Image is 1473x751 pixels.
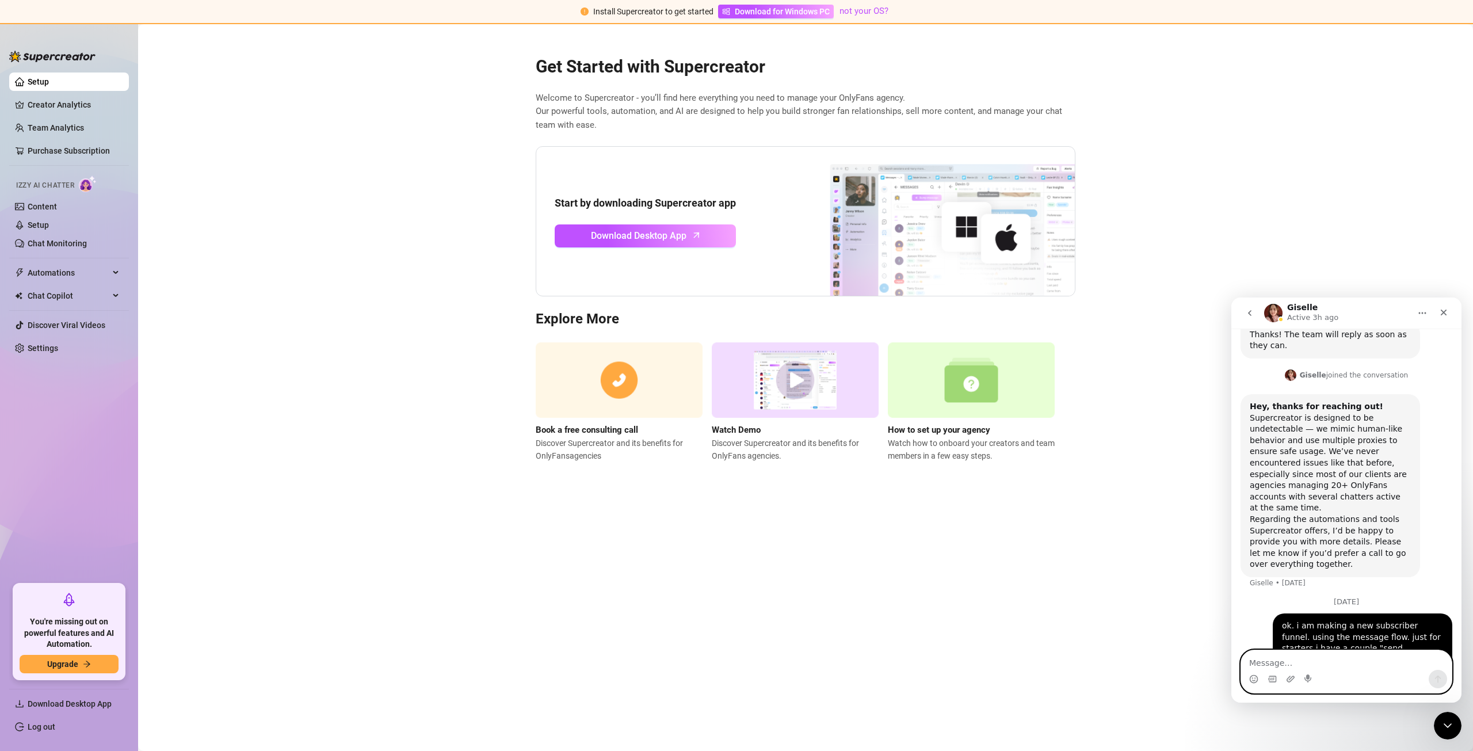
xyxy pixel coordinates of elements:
[712,342,879,462] a: Watch DemoDiscover Supercreator and its benefits for OnlyFans agencies.
[536,342,703,462] a: Book a free consulting callDiscover Supercreator and its benefits for OnlyFansagencies
[1231,298,1461,703] iframe: Intercom live chat
[1434,712,1461,739] iframe: Intercom live chat
[722,7,730,16] span: windows
[28,220,49,230] a: Setup
[28,96,120,114] a: Creator Analytics
[28,699,112,708] span: Download Desktop App
[536,56,1075,78] h2: Get Started with Supercreator
[712,425,761,435] strong: Watch Demo
[28,344,58,353] a: Settings
[28,77,49,86] a: Setup
[15,292,22,300] img: Chat Copilot
[690,228,703,242] span: arrow-up
[197,372,216,391] button: Send a message…
[581,7,589,16] span: exclamation-circle
[555,197,736,209] strong: Start by downloading Supercreator app
[15,699,24,708] span: download
[16,180,74,191] span: Izzy AI Chatter
[555,224,736,247] a: Download Desktop Apparrow-up
[536,342,703,418] img: consulting call
[79,176,97,192] img: AI Chatter
[20,655,119,673] button: Upgradearrow-right
[83,660,91,668] span: arrow-right
[15,268,24,277] span: thunderbolt
[28,264,109,282] span: Automations
[62,593,76,607] span: rocket
[10,353,220,372] textarea: Message…
[28,287,109,305] span: Chat Copilot
[888,342,1055,462] a: How to set up your agencyWatch how to onboard your creators and team members in a few easy steps.
[536,437,703,462] span: Discover Supercreator and its benefits for OnlyFans agencies
[536,310,1075,329] h3: Explore More
[712,342,879,418] img: supercreator demo
[712,437,879,462] span: Discover Supercreator and its benefits for OnlyFans agencies.
[28,321,105,330] a: Discover Viral Videos
[9,51,96,62] img: logo-BBDzfeDw.svg
[73,377,82,386] button: Start recording
[28,123,84,132] a: Team Analytics
[888,437,1055,462] span: Watch how to onboard your creators and team members in a few easy steps.
[591,228,686,243] span: Download Desktop App
[536,425,638,435] strong: Book a free consulting call
[787,147,1075,296] img: download app
[888,342,1055,418] img: setup agency guide
[51,323,212,413] div: ok. i am making a new subscriber funnel. using the message flow. just for starters i have a coupl...
[28,239,87,248] a: Chat Monitoring
[28,142,120,160] a: Purchase Subscription
[41,316,221,420] div: ok. i am making a new subscriber funnel. using the message flow. just for starters i have a coupl...
[9,316,221,434] div: Velin says…
[28,202,57,211] a: Content
[839,6,888,16] a: not your OS?
[28,722,55,731] a: Log out
[888,425,990,435] strong: How to set up your agency
[55,377,64,386] button: Upload attachment
[536,92,1075,132] span: Welcome to Supercreator - you’ll find here everything you need to manage your OnlyFans agency. Ou...
[593,7,713,16] span: Install Supercreator to get started
[20,616,119,650] span: You're missing out on powerful features and AI Automation.
[47,659,78,669] span: Upgrade
[18,377,27,386] button: Emoji picker
[36,377,45,386] button: Gif picker
[718,5,834,18] a: Download for Windows PC
[735,5,830,18] span: Download for Windows PC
